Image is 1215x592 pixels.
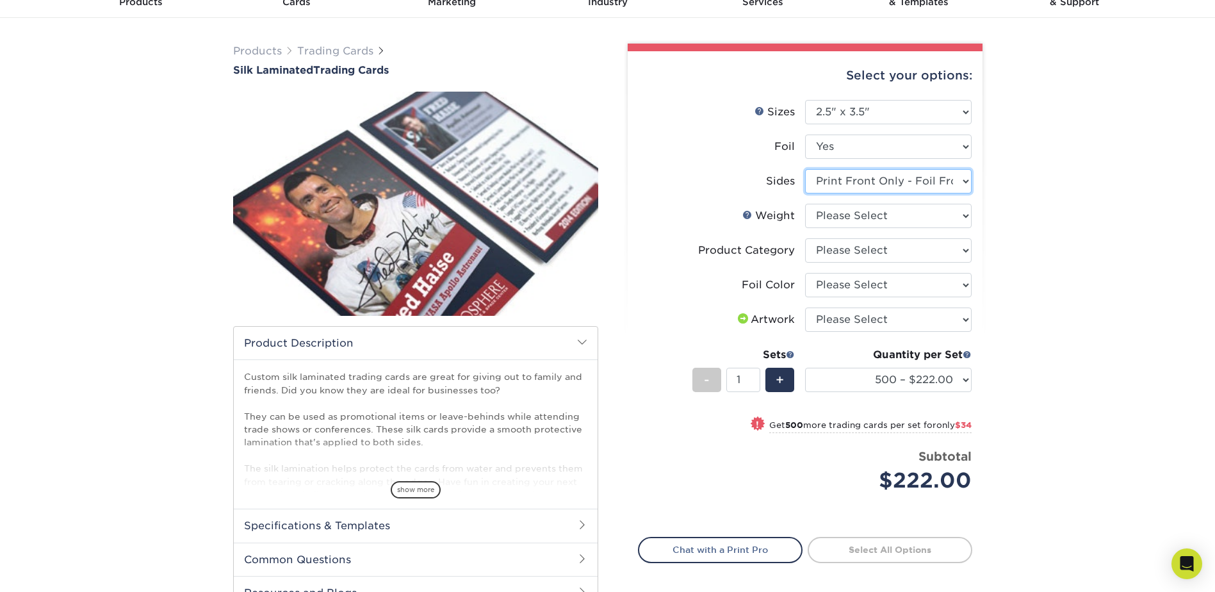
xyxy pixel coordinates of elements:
[638,537,803,563] a: Chat with a Print Pro
[391,481,441,498] span: show more
[735,312,795,327] div: Artwork
[704,370,710,390] span: -
[918,449,972,463] strong: Subtotal
[233,78,598,330] img: Silk Laminated 01
[815,465,972,496] div: $222.00
[754,104,795,120] div: Sizes
[233,64,313,76] span: Silk Laminated
[233,45,282,57] a: Products
[776,370,784,390] span: +
[234,509,598,542] h2: Specifications & Templates
[297,45,373,57] a: Trading Cards
[774,139,795,154] div: Foil
[742,277,795,293] div: Foil Color
[234,327,598,359] h2: Product Description
[692,347,795,363] div: Sets
[244,370,587,501] p: Custom silk laminated trading cards are great for giving out to family and friends. Did you know ...
[808,537,972,563] a: Select All Options
[936,420,972,430] span: only
[638,51,972,100] div: Select your options:
[233,64,598,76] a: Silk LaminatedTrading Cards
[955,420,972,430] span: $34
[698,243,795,258] div: Product Category
[785,420,803,430] strong: 500
[234,543,598,576] h2: Common Questions
[769,420,972,433] small: Get more trading cards per set for
[805,347,972,363] div: Quantity per Set
[756,418,759,431] span: !
[742,208,795,224] div: Weight
[1171,548,1202,579] div: Open Intercom Messenger
[3,553,109,588] iframe: Google Customer Reviews
[233,64,598,76] h1: Trading Cards
[766,174,795,189] div: Sides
